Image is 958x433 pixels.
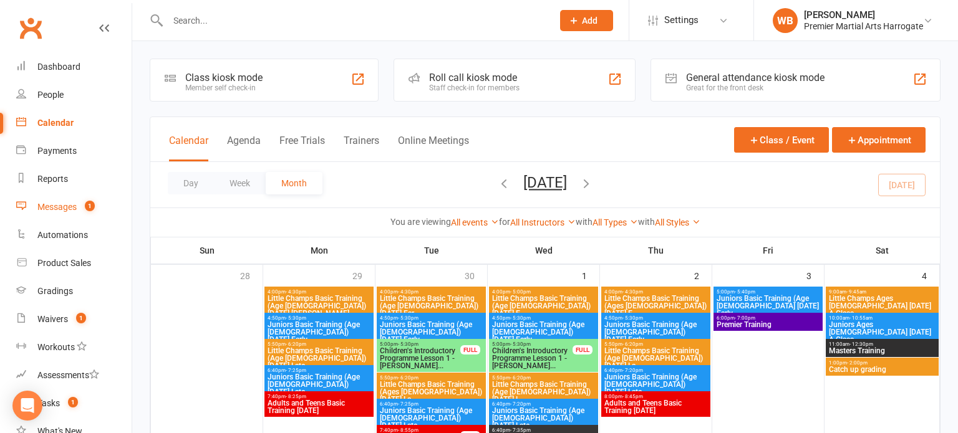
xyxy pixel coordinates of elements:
span: Children's Introductory Programme Lesson 1 - [PERSON_NAME]... [491,347,573,369]
span: 6:40pm [267,368,371,373]
div: 28 [240,265,263,285]
span: - 9:45am [846,289,866,295]
span: 5:50pm [379,375,483,381]
span: 1 [68,397,78,407]
div: 2 [694,265,712,285]
span: Little Champs Basic Training (Age [DEMOGRAPHIC_DATA]) [DATE] L... [491,381,596,403]
span: 4:50pm [267,315,371,321]
div: General attendance kiosk mode [686,72,825,83]
span: - 8:45pm [622,394,643,399]
div: Reports [37,174,68,184]
span: Juniors Basic Training (Age [DEMOGRAPHIC_DATA]) [DATE] Early [491,321,596,343]
span: - 7:20pm [622,368,643,373]
a: Product Sales [16,249,132,277]
span: Masters Training [828,347,936,354]
div: WB [773,8,798,33]
span: 5:50pm [267,341,371,347]
button: Trainers [344,135,379,161]
span: Premier Training [716,321,820,328]
div: Automations [37,230,88,240]
span: Juniors Basic Training (Age [DEMOGRAPHIC_DATA]) [DATE] Early [379,321,483,343]
span: Catch up grading [828,366,936,373]
span: 4:00pm [604,289,708,295]
span: Children's Introductory Programme Lesson 1 - [PERSON_NAME]... [379,347,461,369]
strong: with [576,217,593,227]
span: - 7:25pm [286,368,306,373]
th: Sun [151,237,263,264]
span: Juniors Basic Training (Age [DEMOGRAPHIC_DATA]) [DATE] Late [379,407,483,429]
span: - 5:30pm [510,315,531,321]
span: 11:00am [828,341,936,347]
button: Online Meetings [398,135,469,161]
span: - 2:00pm [847,360,868,366]
div: 3 [806,265,824,285]
a: Dashboard [16,53,132,81]
div: Workouts [37,342,75,352]
a: Payments [16,137,132,165]
button: Day [168,172,214,194]
span: - 4:30pm [286,289,306,295]
th: Wed [488,237,600,264]
span: Little Champs Basic Training (Age [DEMOGRAPHIC_DATA]) [DATE] Late [267,347,371,369]
div: Assessments [37,370,99,380]
span: 4:50pm [379,315,483,321]
span: Little Champs Basic Training (Ages [DEMOGRAPHIC_DATA]) [DATE] La... [379,381,483,403]
span: 5:50pm [604,341,708,347]
span: 4:00pm [491,289,596,295]
span: 10:00am [828,315,936,321]
span: Juniors Basic Training (Age [DEMOGRAPHIC_DATA]) [DATE] Late [604,373,708,396]
span: 4:00pm [267,289,371,295]
button: [DATE] [523,174,567,191]
span: 1 [76,313,86,323]
span: - 7:25pm [398,401,419,407]
button: Free Trials [279,135,325,161]
button: Add [560,10,613,31]
span: 5:00pm [491,341,573,347]
span: Juniors Basic Training (Age [DEMOGRAPHIC_DATA]) [DATE] Early [267,321,371,343]
span: 7:40pm [379,427,461,433]
a: Assessments [16,361,132,389]
span: - 10:55am [849,315,873,321]
span: - 8:55pm [398,427,419,433]
span: - 5:30pm [622,315,643,321]
div: 1 [582,265,599,285]
div: FULL [573,345,593,354]
span: Juniors Basic Training (Age [DEMOGRAPHIC_DATA]) [DATE] Late [267,373,371,396]
span: Juniors Ages [DEMOGRAPHIC_DATA] [DATE] A Class [828,321,936,343]
div: People [37,90,64,100]
div: Class kiosk mode [185,72,263,83]
span: - 6:20pm [286,341,306,347]
span: Add [582,16,598,26]
span: 9:00am [828,289,936,295]
span: 5:50pm [491,375,596,381]
span: 7:40pm [267,394,371,399]
span: 5:00pm [379,341,461,347]
span: - 4:30pm [622,289,643,295]
span: Little Champs Basic Training (Age [DEMOGRAPHIC_DATA]) [DATE] E... [491,295,596,317]
a: Workouts [16,333,132,361]
a: All Styles [655,217,700,227]
div: Great for the front desk [686,83,825,92]
a: All Types [593,217,638,227]
span: 5:00pm [716,289,820,295]
button: Month [266,172,322,194]
span: Little Champs Ages [DEMOGRAPHIC_DATA] [DATE] A Class [828,295,936,317]
button: Class / Event [734,127,829,153]
span: 6:40pm [604,368,708,373]
span: - 5:30pm [398,341,419,347]
span: - 6:20pm [622,341,643,347]
span: Settings [664,6,699,34]
a: People [16,81,132,109]
div: FULL [460,345,480,354]
a: Waivers 1 [16,305,132,333]
input: Search... [164,12,544,29]
th: Tue [375,237,488,264]
span: - 7:00pm [735,315,755,321]
div: Calendar [37,118,74,128]
div: Product Sales [37,258,91,268]
span: Little Champs Basic Training (Ages [DEMOGRAPHIC_DATA]) [DATE] E... [604,295,708,317]
span: 6:40pm [491,401,596,407]
span: - 12:30pm [849,341,873,347]
th: Fri [712,237,825,264]
span: - 6:20pm [398,375,419,381]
